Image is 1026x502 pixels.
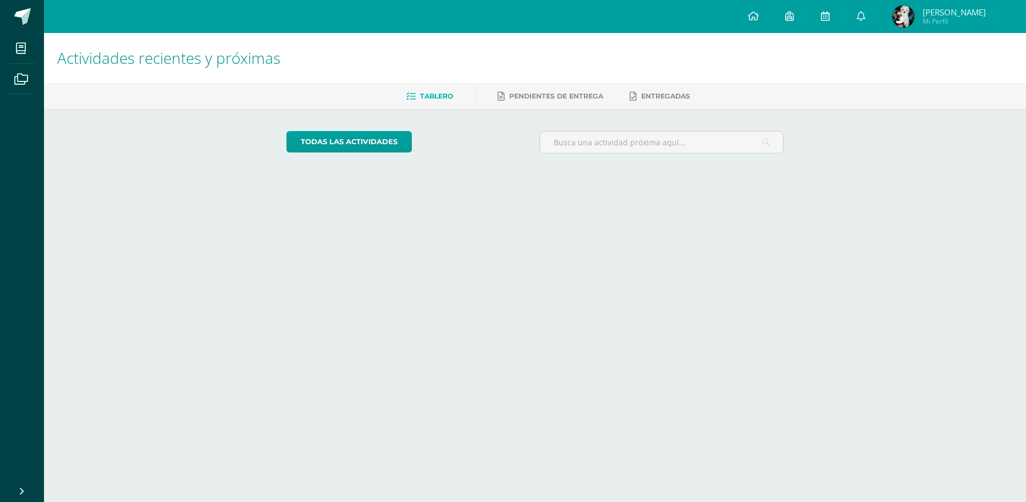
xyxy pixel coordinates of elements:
img: 70015ccc4c082194efa4aa3ae2a158a9.png [892,6,914,28]
span: Tablero [420,92,453,100]
a: Entregadas [630,88,690,105]
span: Entregadas [641,92,690,100]
a: Tablero [406,88,453,105]
span: Pendientes de entrega [509,92,603,100]
a: todas las Actividades [286,131,412,152]
span: Actividades recientes y próximas [57,47,280,68]
span: Mi Perfil [923,17,986,26]
a: Pendientes de entrega [498,88,603,105]
input: Busca una actividad próxima aquí... [540,132,784,153]
span: [PERSON_NAME] [923,7,986,18]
